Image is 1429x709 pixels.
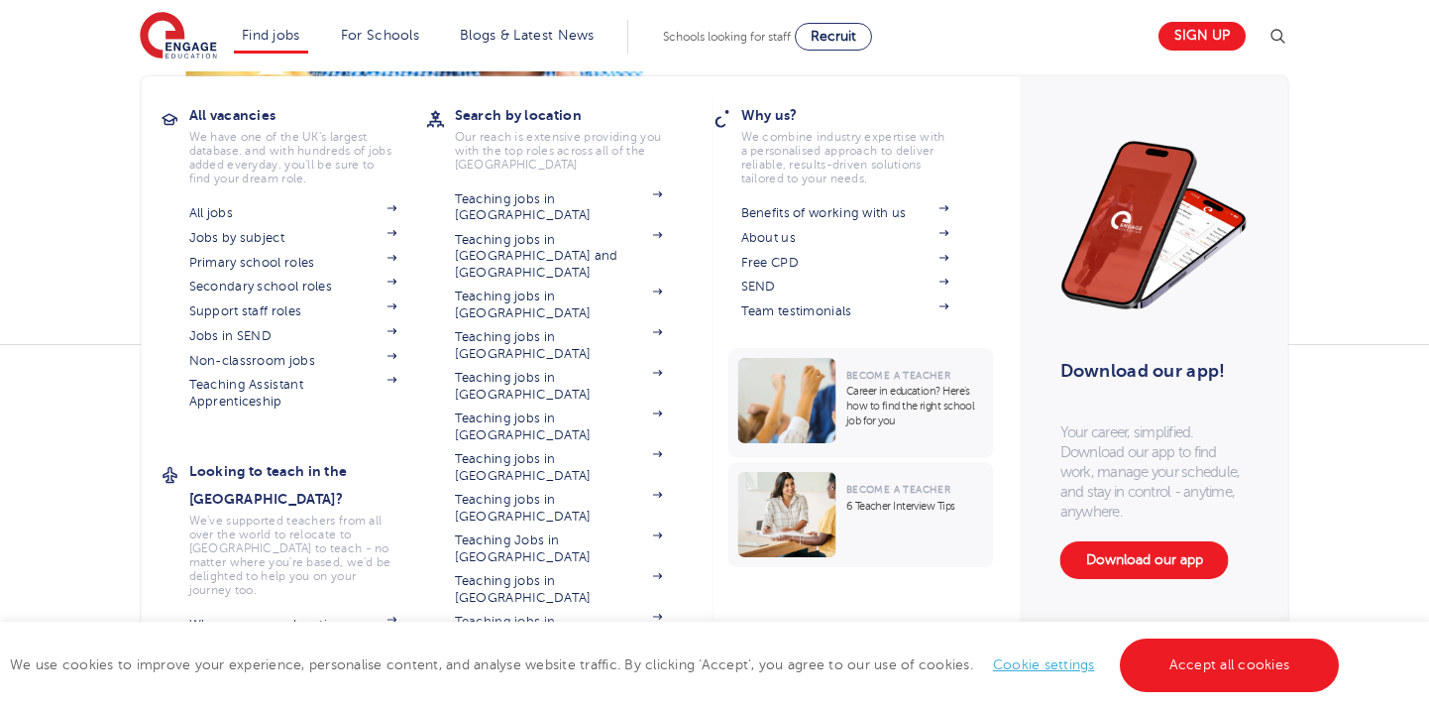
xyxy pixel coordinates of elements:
h3: Why us? [741,101,979,129]
a: Teaching jobs in [GEOGRAPHIC_DATA] [455,614,663,647]
a: All jobs [189,205,397,221]
a: Teaching jobs in [GEOGRAPHIC_DATA] and [GEOGRAPHIC_DATA] [455,232,663,281]
a: Support staff roles [189,303,397,319]
a: Benefits of working with us [741,205,949,221]
p: Our reach is extensive providing you with the top roles across all of the [GEOGRAPHIC_DATA] [455,130,663,172]
a: Secondary school roles [189,279,397,295]
a: Teaching jobs in [GEOGRAPHIC_DATA] [455,289,663,321]
a: Teaching jobs in [GEOGRAPHIC_DATA] [455,191,663,224]
a: For Schools [341,28,419,43]
h3: Search by location [455,101,693,129]
p: Career in education? Here’s how to find the right school job for you [846,384,984,428]
a: Sign up [1158,22,1246,51]
a: Cookie settings [993,657,1095,672]
h3: Looking to teach in the [GEOGRAPHIC_DATA]? [189,457,427,513]
a: Why us?We combine industry expertise with a personalised approach to deliver reliable, results-dr... [741,101,979,185]
a: Free CPD [741,255,949,271]
a: Blogs & Latest News [460,28,595,43]
a: Become a Teacher6 Teacher Interview Tips [728,462,999,567]
span: Recruit [811,29,856,44]
p: We combine industry expertise with a personalised approach to deliver reliable, results-driven so... [741,130,949,185]
a: Jobs by subject [189,230,397,246]
a: Team testimonials [741,303,949,319]
h3: Download our app! [1060,349,1240,393]
a: Looking to teach in the [GEOGRAPHIC_DATA]?We've supported teachers from all over the world to rel... [189,457,427,597]
a: Non-classroom jobs [189,353,397,369]
img: Engage Education [140,12,217,61]
a: Recruit [795,23,872,51]
p: 6 Teacher Interview Tips [846,499,984,514]
span: Become a Teacher [846,484,950,495]
p: We've supported teachers from all over the world to relocate to [GEOGRAPHIC_DATA] to teach - no m... [189,514,397,597]
a: About us [741,230,949,246]
a: Teaching Assistant Apprenticeship [189,377,397,410]
span: Become a Teacher [846,370,950,381]
a: Teaching jobs in [GEOGRAPHIC_DATA] [455,573,663,606]
span: We use cookies to improve your experience, personalise content, and analyse website traffic. By c... [10,657,1344,672]
span: Schools looking for staff [663,30,791,44]
p: Your career, simplified. Download our app to find work, manage your schedule, and stay in control... [1060,422,1249,522]
a: Jobs in SEND [189,328,397,344]
a: Teaching Jobs in [GEOGRAPHIC_DATA] [455,532,663,565]
a: All vacanciesWe have one of the UK's largest database. and with hundreds of jobs added everyday. ... [189,101,427,185]
a: Become a TeacherCareer in education? Here’s how to find the right school job for you [728,348,999,458]
a: Teaching jobs in [GEOGRAPHIC_DATA] [455,370,663,403]
a: Search by locationOur reach is extensive providing you with the top roles across all of the [GEOG... [455,101,693,172]
a: Find jobs [242,28,300,43]
h3: All vacancies [189,101,427,129]
a: SEND [741,279,949,295]
a: Teaching jobs in [GEOGRAPHIC_DATA] [455,411,663,443]
a: Accept all cookies [1120,639,1340,692]
a: Primary school roles [189,255,397,271]
a: Teaching jobs in [GEOGRAPHIC_DATA] [455,492,663,525]
a: Download our app [1060,541,1229,579]
a: Teaching jobs in [GEOGRAPHIC_DATA] [455,329,663,362]
a: Teaching jobs in [GEOGRAPHIC_DATA] [455,451,663,484]
p: We have one of the UK's largest database. and with hundreds of jobs added everyday. you'll be sur... [189,130,397,185]
a: Where are you relocating from? [189,617,397,650]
